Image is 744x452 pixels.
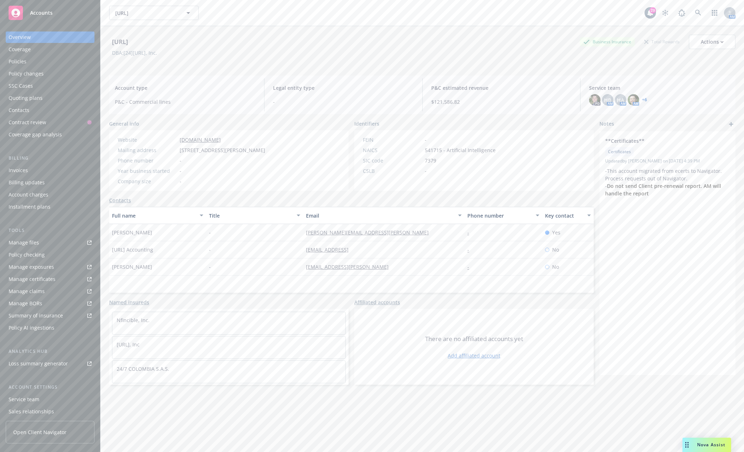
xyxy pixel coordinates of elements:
a: Report a Bug [675,6,689,20]
a: Loss summary generator [6,358,94,369]
span: [STREET_ADDRESS][PERSON_NAME] [180,146,265,154]
a: Nfincible, Inc. [117,317,150,324]
div: Loss summary generator [9,358,68,369]
div: Analytics hub [6,348,94,355]
a: Add affiliated account [448,352,500,359]
span: HB [604,96,611,104]
a: Manage files [6,237,94,248]
button: Full name [109,207,206,224]
img: photo [589,94,600,106]
div: Tools [6,227,94,234]
div: **Certificates**CertificatesUpdatedby [PERSON_NAME] on [DATE] 4:39 PM-This account migrated from ... [599,131,735,203]
div: Email [306,212,454,219]
div: Policy changes [9,68,44,79]
div: Coverage [9,44,31,55]
div: Quoting plans [9,92,43,104]
div: Invoices [9,165,28,176]
span: - [209,246,211,253]
a: Accounts [6,3,94,23]
span: Yes [552,229,560,236]
a: Stop snowing [658,6,672,20]
span: - [209,263,211,271]
a: Manage BORs [6,298,94,309]
div: Drag to move [682,438,691,452]
div: Service team [9,394,39,405]
span: Nova Assist [697,442,725,448]
span: [URL] Accounting [112,246,153,253]
span: Accounts [30,10,53,16]
div: Total Rewards [641,37,683,46]
span: - [180,178,181,185]
div: FEIN [363,136,422,144]
a: Overview [6,31,94,43]
a: [PERSON_NAME][EMAIL_ADDRESS][PERSON_NAME] [306,229,434,236]
a: Sales relationships [6,406,94,417]
a: Invoices [6,165,94,176]
a: Policies [6,56,94,67]
strong: Do not send Client pre-renewal report. AM will handle the report [605,183,723,197]
a: +6 [642,98,647,102]
a: - [467,229,475,236]
span: Account type [115,84,256,92]
div: Business Insurance [580,37,635,46]
div: Year business started [118,167,177,175]
div: Summary of insurance [9,310,63,321]
button: Actions [689,35,735,49]
p: -This account migrated from ecerts to Navigator. Process requests out of Navigator. - [605,167,730,197]
a: Installment plans [6,201,94,213]
span: Open Client Navigator [13,428,67,436]
div: Contacts [9,105,29,116]
div: Mailing address [118,146,177,154]
a: [EMAIL_ADDRESS][PERSON_NAME] [306,263,394,270]
a: Named insureds [109,298,149,306]
span: Notes [599,120,614,128]
a: [DOMAIN_NAME] [180,136,221,143]
div: 29 [650,7,656,14]
span: General info [109,120,139,127]
img: photo [628,94,639,106]
a: Service team [6,394,94,405]
div: [URL] [109,37,131,47]
span: 541715 - Artificial Intelligence [425,146,496,154]
div: Overview [9,31,31,43]
span: No [552,246,559,253]
div: NAICS [363,146,422,154]
span: Legal entity type [273,84,414,92]
div: Coverage gap analysis [9,129,62,140]
div: Full name [112,212,195,219]
div: Website [118,136,177,144]
a: Manage exposures [6,261,94,273]
div: Manage files [9,237,39,248]
button: Nova Assist [682,438,731,452]
a: add [727,120,735,128]
a: SSC Cases [6,80,94,92]
div: Manage exposures [9,261,54,273]
span: P&C estimated revenue [431,84,572,92]
div: Contract review [9,117,46,128]
a: Manage certificates [6,273,94,285]
a: 24/7 COLOMBIA S.A.S. [117,365,169,372]
div: SSC Cases [9,80,33,92]
a: Contract review [6,117,94,128]
button: Title [206,207,303,224]
div: Manage claims [9,286,45,297]
div: Billing [6,155,94,162]
span: P&C - Commercial lines [115,98,256,106]
span: $121,586.82 [431,98,572,106]
div: Actions [701,35,724,49]
div: Manage certificates [9,273,55,285]
span: 7379 [425,157,436,164]
div: Policy checking [9,249,45,261]
div: Installment plans [9,201,50,213]
span: Updated by [PERSON_NAME] on [DATE] 4:39 PM [605,158,730,164]
span: [URL] [115,9,177,17]
span: No [552,263,559,271]
button: [URL] [109,6,199,20]
a: Manage claims [6,286,94,297]
span: - [425,167,427,175]
span: - [425,136,427,144]
a: Affiliated accounts [354,298,400,306]
a: Billing updates [6,177,94,188]
a: Contacts [109,196,131,204]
